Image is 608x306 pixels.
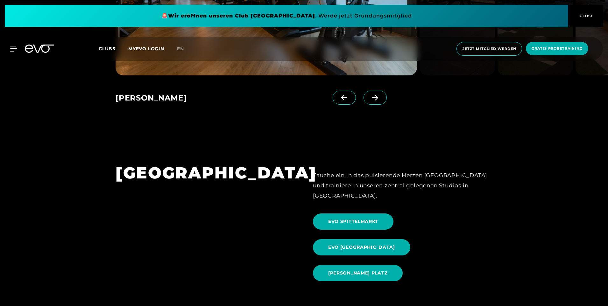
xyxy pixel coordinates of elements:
[313,170,492,201] div: Tauche ein in das pulsierende Herzen [GEOGRAPHIC_DATA] und trainiere in unseren zentral gelegenen...
[463,46,516,52] span: Jetzt Mitglied werden
[177,46,184,52] span: en
[99,46,116,52] span: Clubs
[99,45,128,52] a: Clubs
[328,270,387,276] span: [PERSON_NAME] PLATZ
[328,218,378,225] span: EVO SPITTELMARKT
[578,13,594,19] span: CLOSE
[313,260,405,286] a: [PERSON_NAME] PLATZ
[128,46,164,52] a: MYEVO LOGIN
[313,209,396,234] a: EVO SPITTELMARKT
[177,45,192,52] a: en
[532,46,583,51] span: Gratis Probetraining
[524,42,590,56] a: Gratis Probetraining
[568,5,603,27] button: CLOSE
[455,42,524,56] a: Jetzt Mitglied werden
[328,244,395,251] span: EVO [GEOGRAPHIC_DATA]
[116,163,295,183] h1: [GEOGRAPHIC_DATA]
[313,234,413,260] a: EVO [GEOGRAPHIC_DATA]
